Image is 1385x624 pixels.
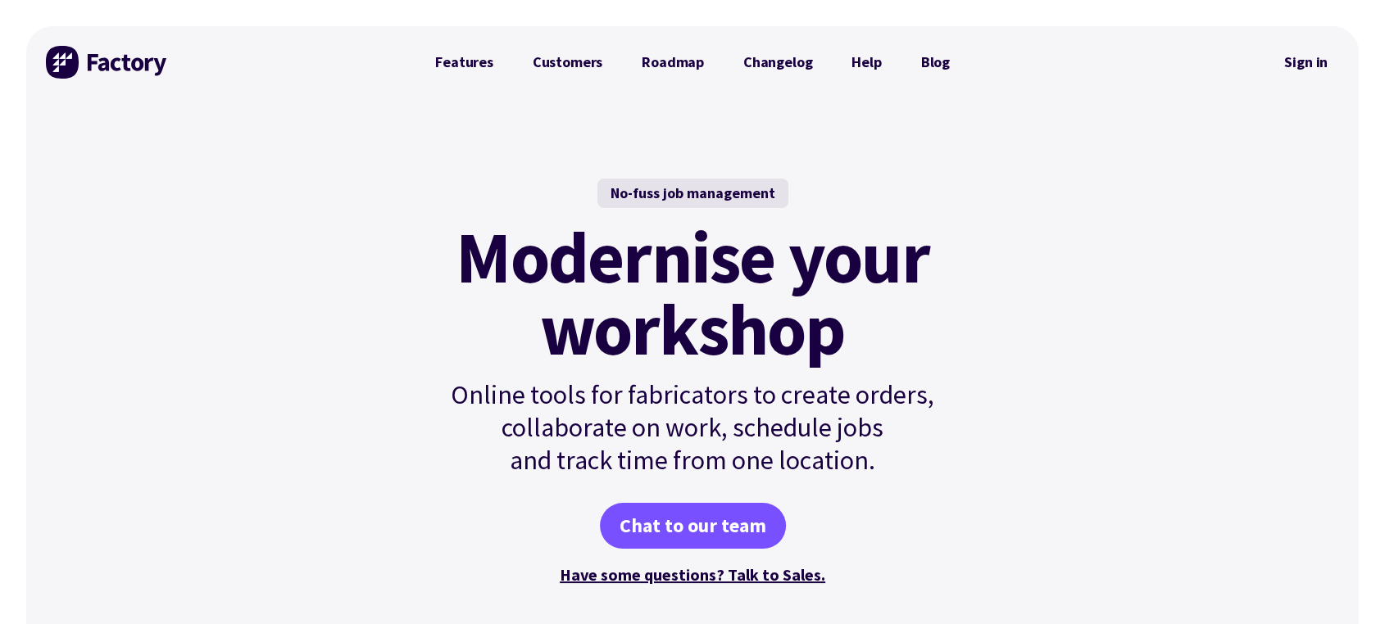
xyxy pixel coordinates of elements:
[560,564,825,585] a: Have some questions? Talk to Sales.
[1273,43,1339,81] a: Sign in
[415,46,513,79] a: Features
[600,503,786,549] a: Chat to our team
[415,46,969,79] nav: Primary Navigation
[415,378,969,477] p: Online tools for fabricators to create orders, collaborate on work, schedule jobs and track time ...
[513,46,622,79] a: Customers
[832,46,901,79] a: Help
[901,46,969,79] a: Blog
[1273,43,1339,81] nav: Secondary Navigation
[622,46,724,79] a: Roadmap
[724,46,832,79] a: Changelog
[46,46,169,79] img: Factory
[456,221,929,365] mark: Modernise your workshop
[1303,545,1385,624] iframe: Chat Widget
[597,179,788,208] div: No-fuss job management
